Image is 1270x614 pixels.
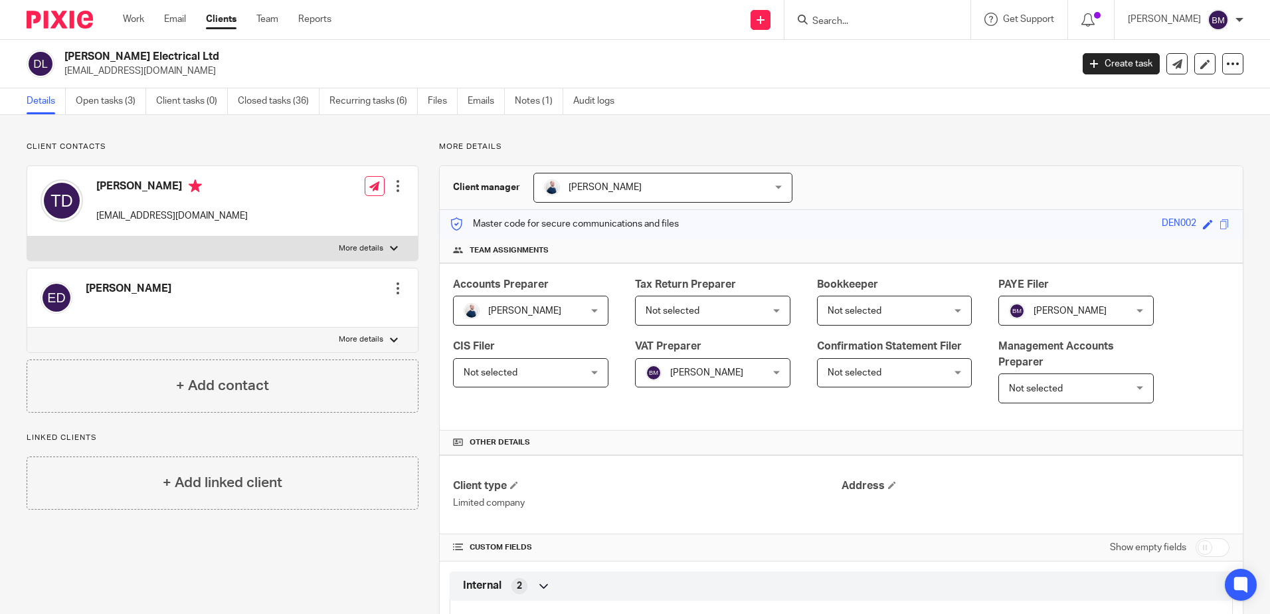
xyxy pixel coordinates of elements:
a: Open tasks (3) [76,88,146,114]
span: Confirmation Statement Filer [817,341,962,352]
p: More details [439,142,1243,152]
h2: [PERSON_NAME] Electrical Ltd [64,50,863,64]
p: Limited company [453,496,841,510]
span: PAYE Filer [998,279,1049,290]
label: Show empty fields [1110,541,1186,554]
span: [PERSON_NAME] [488,306,561,316]
p: [EMAIL_ADDRESS][DOMAIN_NAME] [96,209,248,223]
span: Not selected [828,368,881,377]
a: Closed tasks (36) [238,88,319,114]
p: Client contacts [27,142,418,152]
a: Files [428,88,458,114]
span: Not selected [646,306,699,316]
div: DEN002 [1162,217,1196,232]
img: Pixie [27,11,93,29]
a: Work [123,13,144,26]
span: Management Accounts Preparer [998,341,1114,367]
span: Get Support [1003,15,1054,24]
a: Create task [1083,53,1160,74]
span: CIS Filer [453,341,495,352]
p: More details [339,243,383,254]
p: More details [339,334,383,345]
img: MC_T&CO-3.jpg [464,303,480,319]
img: svg%3E [1208,9,1229,31]
span: [PERSON_NAME] [569,183,642,192]
h4: Address [842,479,1229,493]
span: Not selected [464,368,517,377]
h4: + Add contact [176,375,269,396]
h4: Client type [453,479,841,493]
i: Primary [189,179,202,193]
a: Details [27,88,66,114]
a: Notes (1) [515,88,563,114]
input: Search [811,16,931,28]
span: Internal [463,579,501,593]
a: Emails [468,88,505,114]
h4: [PERSON_NAME] [96,179,248,196]
span: Not selected [1009,384,1063,393]
h3: Client manager [453,181,520,194]
span: Team assignments [470,245,549,256]
a: Reports [298,13,331,26]
img: svg%3E [646,365,662,381]
img: MC_T&CO-3.jpg [544,179,560,195]
p: [PERSON_NAME] [1128,13,1201,26]
a: Email [164,13,186,26]
h4: CUSTOM FIELDS [453,542,841,553]
span: Bookkeeper [817,279,878,290]
img: svg%3E [41,179,83,222]
img: svg%3E [1009,303,1025,319]
p: Master code for secure communications and files [450,217,679,231]
span: VAT Preparer [635,341,701,352]
span: [PERSON_NAME] [1034,306,1107,316]
span: Not selected [828,306,881,316]
a: Team [256,13,278,26]
a: Clients [206,13,236,26]
span: Other details [470,437,530,448]
span: Accounts Preparer [453,279,549,290]
a: Recurring tasks (6) [329,88,418,114]
a: Client tasks (0) [156,88,228,114]
span: 2 [517,579,522,593]
p: Linked clients [27,433,418,443]
a: Audit logs [573,88,624,114]
p: [EMAIL_ADDRESS][DOMAIN_NAME] [64,64,1063,78]
img: svg%3E [41,282,72,314]
span: Tax Return Preparer [635,279,736,290]
span: [PERSON_NAME] [670,368,743,377]
img: svg%3E [27,50,54,78]
h4: [PERSON_NAME] [86,282,171,296]
h4: + Add linked client [163,472,282,493]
